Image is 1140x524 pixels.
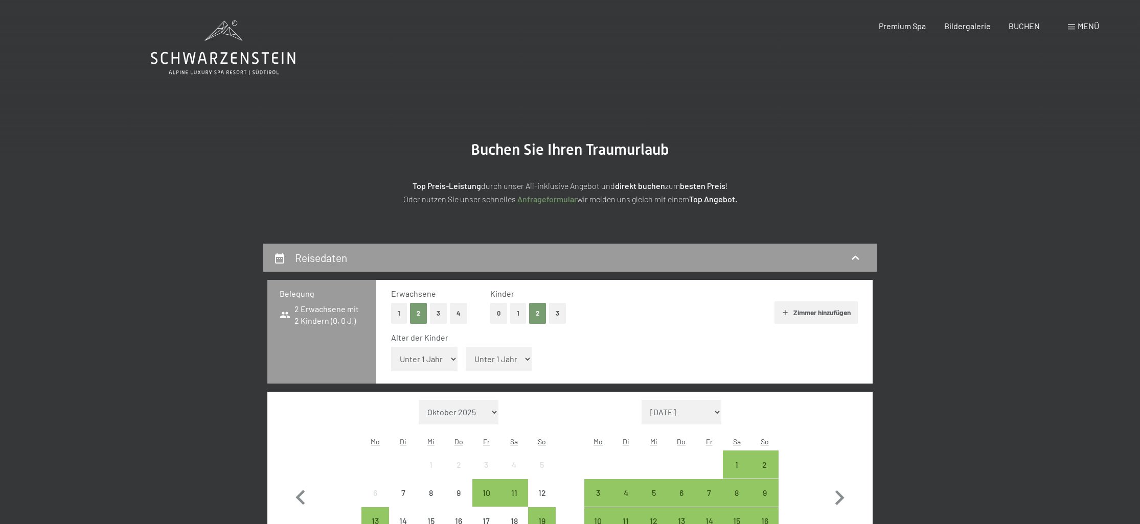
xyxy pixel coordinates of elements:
[280,303,364,326] span: 2 Erwachsene mit 2 Kindern (0, 0 J.)
[295,251,347,264] h2: Reisedaten
[501,489,527,514] div: 11
[400,437,406,446] abbr: Dienstag
[361,479,389,507] div: Anreise nicht möglich
[427,437,435,446] abbr: Mittwoch
[584,479,612,507] div: Anreise möglich
[445,479,472,507] div: Anreise nicht möglich
[472,450,500,478] div: Fri Oct 03 2025
[517,194,577,204] a: Anfrageformular
[529,461,555,486] div: 5
[454,437,463,446] abbr: Donnerstag
[389,479,417,507] div: Tue Oct 07 2025
[510,303,526,324] button: 1
[417,479,445,507] div: Anreise nicht möglich
[723,479,750,507] div: Sat Nov 08 2025
[724,489,749,514] div: 8
[677,437,686,446] abbr: Donnerstag
[528,450,556,478] div: Anreise nicht möglich
[418,461,444,486] div: 1
[314,179,826,205] p: durch unser All-inklusive Angebot und zum ! Oder nutzen Sie unser schnelles wir melden uns gleich...
[695,479,723,507] div: Anreise möglich
[417,450,445,478] div: Wed Oct 01 2025
[751,479,779,507] div: Sun Nov 09 2025
[391,303,407,324] button: 1
[724,461,749,486] div: 1
[371,437,380,446] abbr: Montag
[390,489,416,514] div: 7
[1009,21,1040,31] span: BUCHEN
[445,479,472,507] div: Thu Oct 09 2025
[500,450,528,478] div: Sat Oct 04 2025
[612,479,640,507] div: Anreise möglich
[1078,21,1099,31] span: Menü
[500,450,528,478] div: Anreise nicht möglich
[529,303,546,324] button: 2
[668,479,695,507] div: Thu Nov 06 2025
[761,437,769,446] abbr: Sonntag
[944,21,991,31] a: Bildergalerie
[472,479,500,507] div: Anreise möglich
[640,479,667,507] div: Wed Nov 05 2025
[418,489,444,514] div: 8
[483,437,490,446] abbr: Freitag
[641,489,666,514] div: 5
[473,461,499,486] div: 3
[445,450,472,478] div: Anreise nicht möglich
[490,289,514,298] span: Kinder
[623,437,629,446] abbr: Dienstag
[391,332,850,343] div: Alter der Kinder
[391,289,436,298] span: Erwachsene
[490,303,507,324] button: 0
[510,437,518,446] abbr: Samstag
[668,479,695,507] div: Anreise möglich
[723,450,750,478] div: Sat Nov 01 2025
[528,479,556,507] div: Sun Oct 12 2025
[680,181,725,190] strong: besten Preis
[733,437,741,446] abbr: Samstag
[650,437,657,446] abbr: Mittwoch
[361,479,389,507] div: Mon Oct 06 2025
[528,450,556,478] div: Sun Oct 05 2025
[751,479,779,507] div: Anreise möglich
[501,461,527,486] div: 4
[723,479,750,507] div: Anreise möglich
[669,489,694,514] div: 6
[500,479,528,507] div: Anreise möglich
[471,140,669,158] span: Buchen Sie Ihren Traumurlaub
[430,303,447,324] button: 3
[695,479,723,507] div: Fri Nov 07 2025
[473,489,499,514] div: 10
[538,437,546,446] abbr: Sonntag
[446,461,471,486] div: 2
[615,181,665,190] strong: direkt buchen
[879,21,926,31] a: Premium Spa
[417,479,445,507] div: Wed Oct 08 2025
[362,489,388,514] div: 6
[389,479,417,507] div: Anreise nicht möglich
[472,479,500,507] div: Fri Oct 10 2025
[723,450,750,478] div: Anreise möglich
[280,288,364,299] h3: Belegung
[612,479,640,507] div: Tue Nov 04 2025
[446,489,471,514] div: 9
[696,489,722,514] div: 7
[689,194,737,204] strong: Top Angebot.
[445,450,472,478] div: Thu Oct 02 2025
[752,461,778,486] div: 2
[500,479,528,507] div: Sat Oct 11 2025
[613,489,639,514] div: 4
[751,450,779,478] div: Anreise möglich
[529,489,555,514] div: 12
[450,303,467,324] button: 4
[752,489,778,514] div: 9
[413,181,481,190] strong: Top Preis-Leistung
[751,450,779,478] div: Sun Nov 02 2025
[410,303,427,324] button: 2
[472,450,500,478] div: Anreise nicht möglich
[706,437,713,446] abbr: Freitag
[584,479,612,507] div: Mon Nov 03 2025
[549,303,566,324] button: 3
[594,437,603,446] abbr: Montag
